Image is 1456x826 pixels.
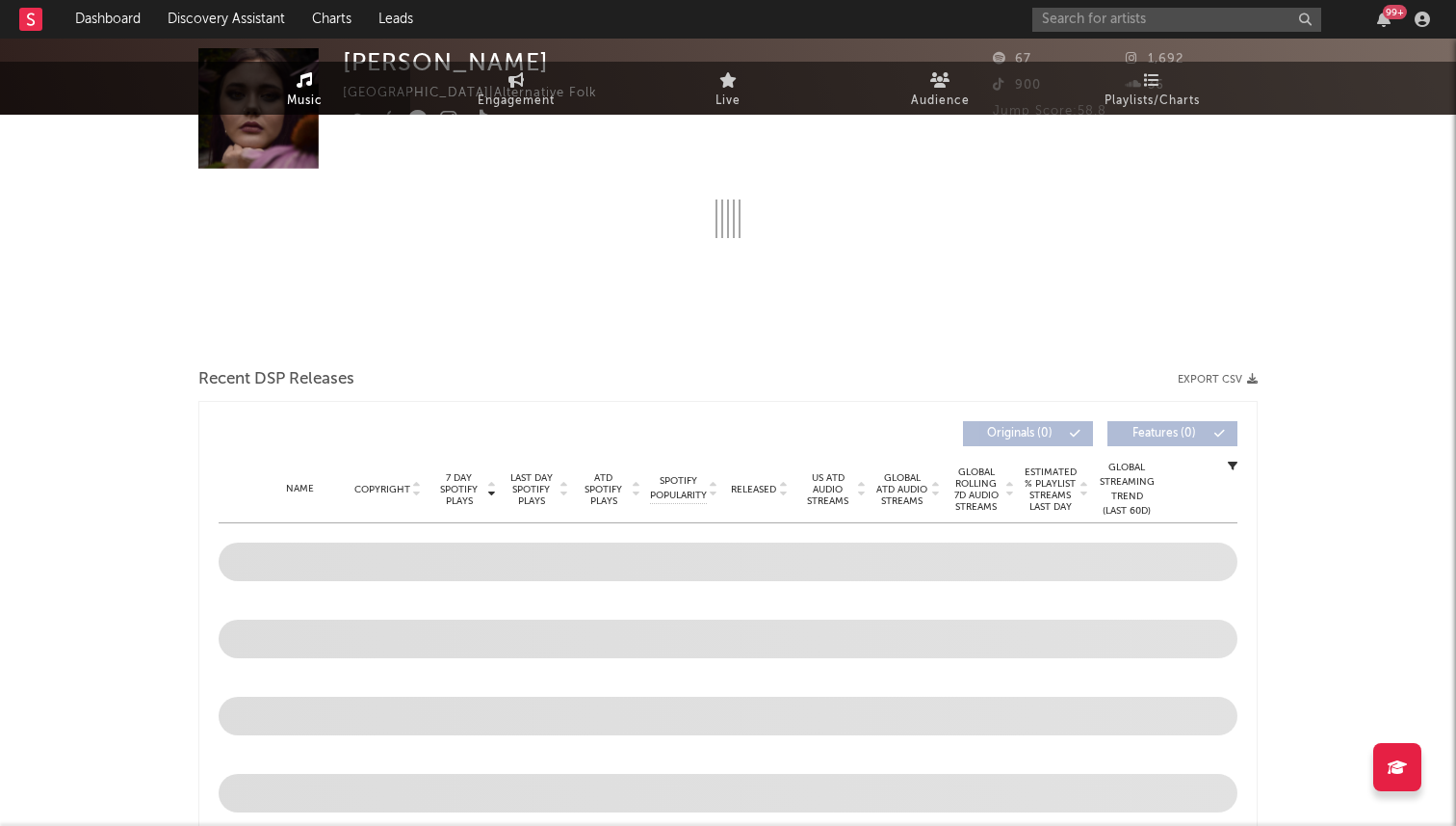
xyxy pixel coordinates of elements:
[502,110,536,134] button: Edit
[1178,374,1258,386] button: Export CSV
[578,472,629,507] span: ATD Spotify Plays
[1383,5,1407,19] div: 99 +
[410,62,622,115] a: Engagement
[1032,8,1321,32] input: Search for artists
[257,482,343,496] div: Name
[343,48,549,76] div: [PERSON_NAME]
[975,428,1064,440] span: Originals ( 0 )
[801,472,854,507] span: US ATD Audio Streams
[731,484,776,495] span: Released
[834,62,1046,115] a: Audience
[1120,428,1209,440] span: Features ( 0 )
[1107,421,1237,446] button: Features(0)
[1046,62,1258,115] a: Playlists/Charts
[715,90,741,113] span: Live
[949,466,1002,513] span: Global Rolling 7D Audio Streams
[911,90,970,113] span: Audience
[354,484,410,495] span: Copyright
[1105,90,1200,113] span: Playlists/Charts
[963,421,1093,446] button: Originals(0)
[1377,12,1391,27] button: 99+
[875,472,928,507] span: Global ATD Audio Streams
[650,474,707,503] span: Spotify Popularity
[287,90,323,113] span: Music
[622,62,834,115] a: Live
[993,53,1031,66] span: 67
[198,368,354,391] span: Recent DSP Releases
[1126,53,1183,66] span: 1,692
[478,90,555,113] span: Engagement
[1098,461,1156,519] div: Global Streaming Trend (Last 60D)
[1024,466,1077,513] span: Estimated % Playlist Streams Last Day
[433,472,484,507] span: 7 Day Spotify Plays
[506,472,557,507] span: Last Day Spotify Plays
[198,62,410,115] a: Music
